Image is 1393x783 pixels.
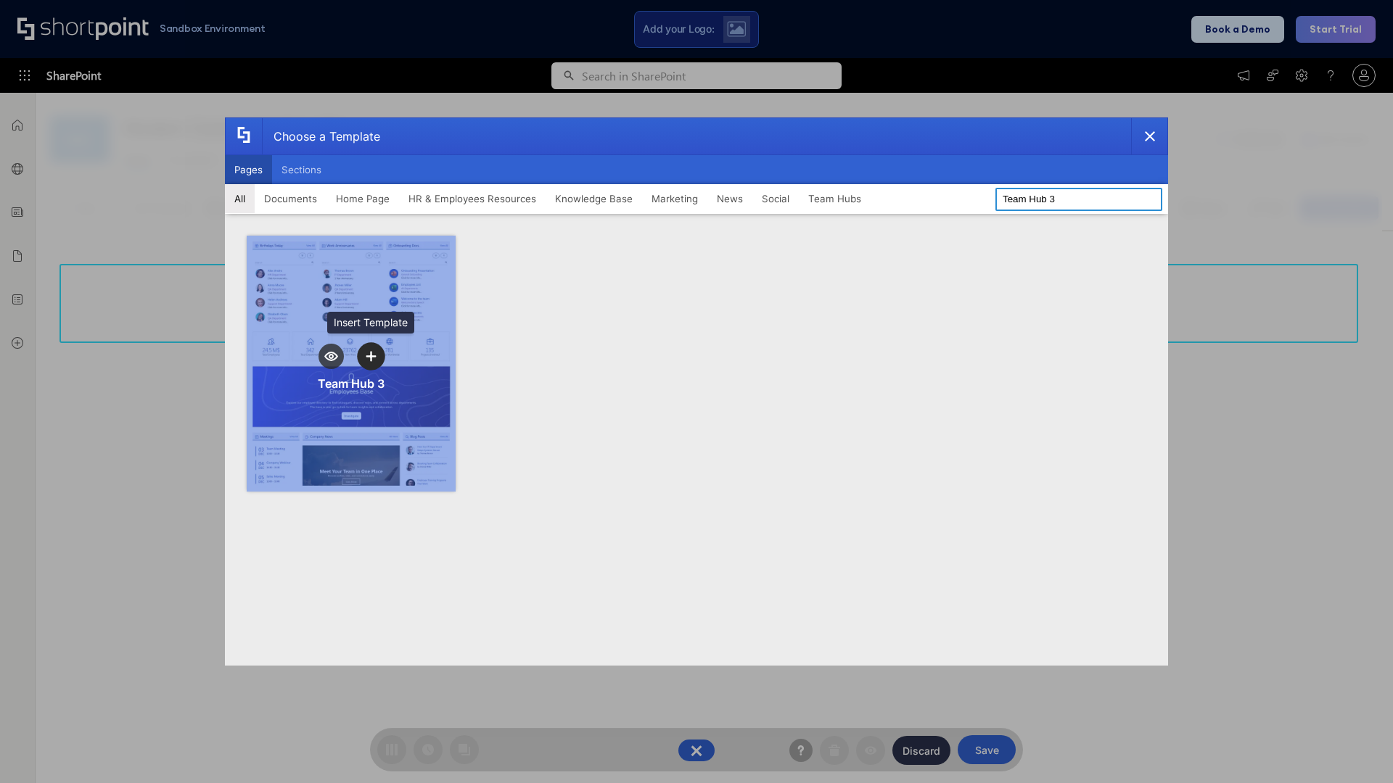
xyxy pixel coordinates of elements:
[707,184,752,213] button: News
[225,155,272,184] button: Pages
[272,155,331,184] button: Sections
[318,376,385,391] div: Team Hub 3
[546,184,642,213] button: Knowledge Base
[995,188,1162,211] input: Search
[326,184,399,213] button: Home Page
[399,184,546,213] button: HR & Employees Resources
[225,184,255,213] button: All
[1320,713,1393,783] iframe: Chat Widget
[225,117,1168,666] div: template selector
[262,118,380,154] div: Choose a Template
[799,184,871,213] button: Team Hubs
[255,184,326,213] button: Documents
[642,184,707,213] button: Marketing
[752,184,799,213] button: Social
